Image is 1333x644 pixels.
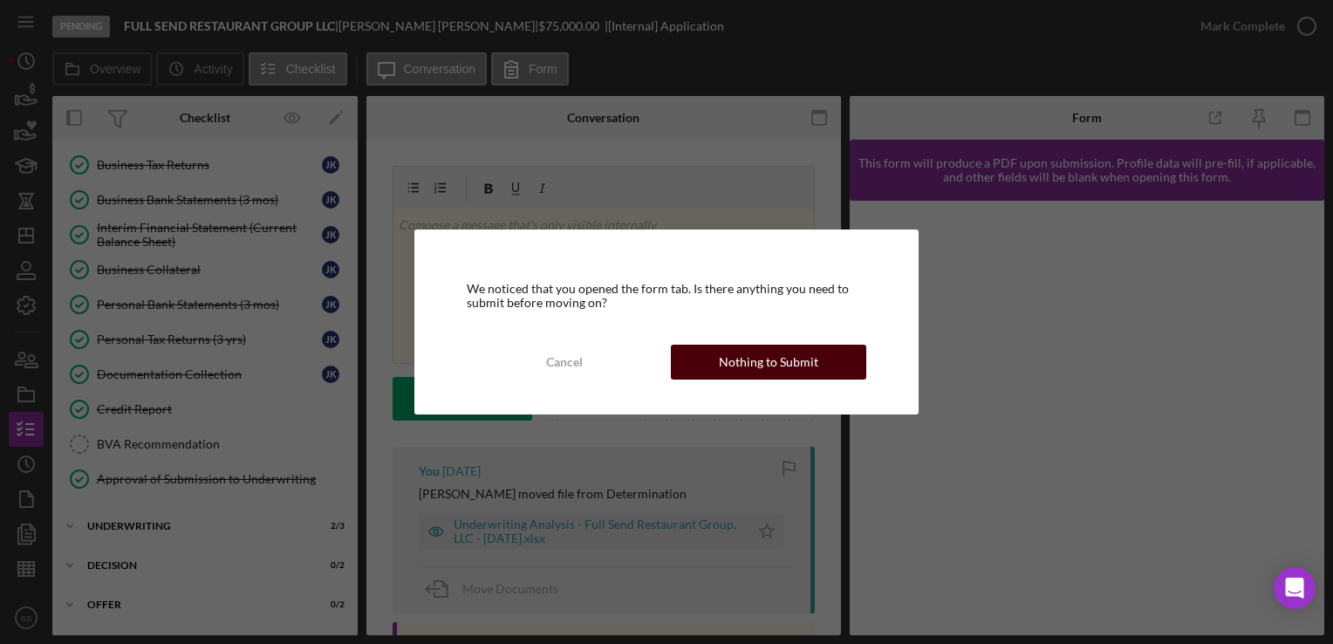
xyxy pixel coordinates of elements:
div: Open Intercom Messenger [1274,567,1316,609]
button: Cancel [467,345,662,380]
div: Cancel [546,345,583,380]
div: We noticed that you opened the form tab. Is there anything you need to submit before moving on? [467,282,866,310]
div: Nothing to Submit [719,345,818,380]
button: Nothing to Submit [671,345,866,380]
